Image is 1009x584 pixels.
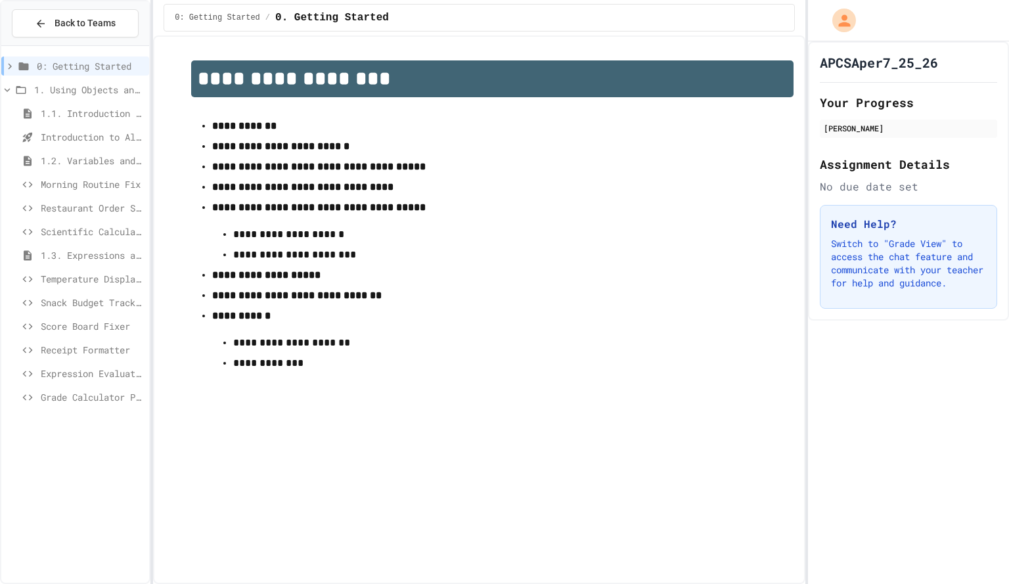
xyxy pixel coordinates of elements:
[41,272,144,286] span: Temperature Display Fix
[41,390,144,404] span: Grade Calculator Pro
[55,16,116,30] span: Back to Teams
[831,216,986,232] h3: Need Help?
[820,93,997,112] h2: Your Progress
[41,154,144,168] span: 1.2. Variables and Data Types
[37,59,144,73] span: 0: Getting Started
[820,155,997,173] h2: Assignment Details
[41,296,144,309] span: Snack Budget Tracker
[41,106,144,120] span: 1.1. Introduction to Algorithms, Programming, and Compilers
[41,367,144,380] span: Expression Evaluator Fix
[41,130,144,144] span: Introduction to Algorithms, Programming, and Compilers
[820,53,938,72] h1: APCSAper7_25_26
[275,10,389,26] span: 0. Getting Started
[34,83,144,97] span: 1. Using Objects and Methods
[41,201,144,215] span: Restaurant Order System
[265,12,270,23] span: /
[820,179,997,194] div: No due date set
[818,5,859,35] div: My Account
[12,9,139,37] button: Back to Teams
[41,343,144,357] span: Receipt Formatter
[41,248,144,262] span: 1.3. Expressions and Output [New]
[41,319,144,333] span: Score Board Fixer
[824,122,993,134] div: [PERSON_NAME]
[175,12,260,23] span: 0: Getting Started
[41,177,144,191] span: Morning Routine Fix
[41,225,144,238] span: Scientific Calculator
[831,237,986,290] p: Switch to "Grade View" to access the chat feature and communicate with your teacher for help and ...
